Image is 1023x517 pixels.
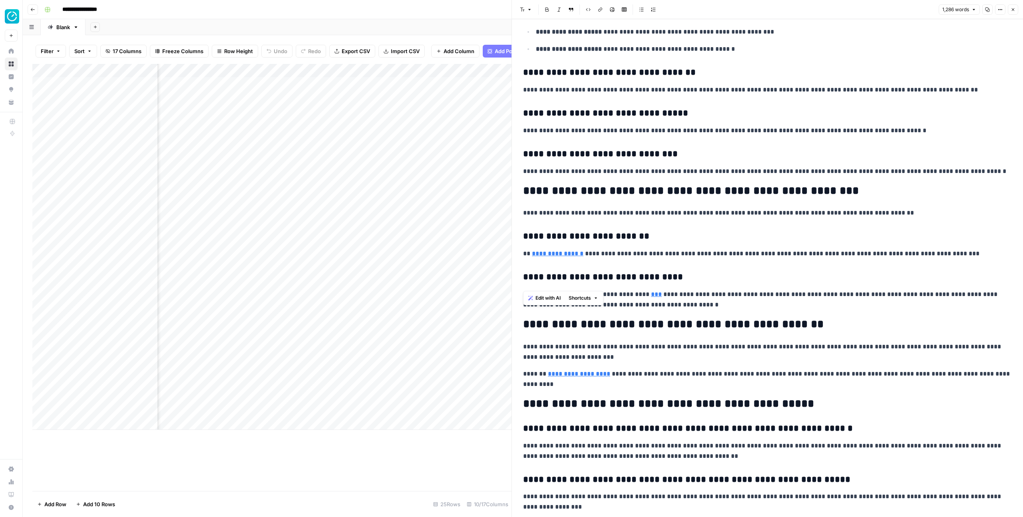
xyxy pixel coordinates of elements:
button: Undo [261,45,293,58]
button: Shortcuts [565,293,601,303]
button: Freeze Columns [150,45,209,58]
span: Add Power Agent [495,47,538,55]
button: Filter [36,45,66,58]
a: Opportunities [5,83,18,96]
button: Add 10 Rows [71,498,120,511]
span: Add Column [444,47,474,55]
span: Undo [274,47,287,55]
button: Redo [296,45,326,58]
span: Add 10 Rows [83,500,115,508]
span: Freeze Columns [162,47,203,55]
img: TimeChimp Logo [5,9,19,24]
button: Edit with AI [525,293,564,303]
span: 1,286 words [942,6,969,13]
span: Add Row [44,500,66,508]
a: Usage [5,475,18,488]
a: Settings [5,463,18,475]
span: Filter [41,47,54,55]
button: 1,286 words [939,4,980,15]
a: Blank [41,19,86,35]
button: Row Height [212,45,258,58]
button: Add Power Agent [483,45,543,58]
button: Workspace: TimeChimp [5,6,18,26]
button: Sort [69,45,97,58]
span: 17 Columns [113,47,141,55]
button: Export CSV [329,45,375,58]
button: Help + Support [5,501,18,514]
span: Export CSV [342,47,370,55]
button: 17 Columns [100,45,147,58]
div: Blank [56,23,70,31]
span: Sort [74,47,85,55]
a: Learning Hub [5,488,18,501]
div: 25 Rows [430,498,464,511]
span: Row Height [224,47,253,55]
a: Browse [5,58,18,70]
div: 10/17 Columns [464,498,511,511]
a: Home [5,45,18,58]
button: Add Column [431,45,480,58]
span: Import CSV [391,47,420,55]
a: Insights [5,70,18,83]
span: Shortcuts [569,294,591,302]
span: Edit with AI [535,294,561,302]
button: Import CSV [378,45,425,58]
span: Redo [308,47,321,55]
a: Your Data [5,96,18,109]
button: Add Row [32,498,71,511]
